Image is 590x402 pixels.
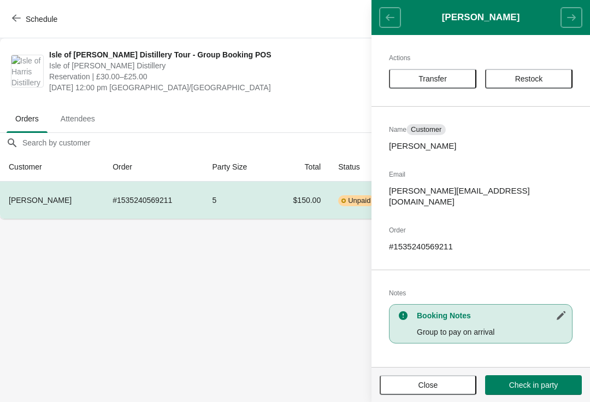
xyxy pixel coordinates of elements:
span: Attendees [52,109,104,129]
h2: Actions [389,53,573,63]
th: Order [104,153,203,182]
p: [PERSON_NAME][EMAIL_ADDRESS][DOMAIN_NAME] [389,185,573,207]
input: Search by customer [22,133,590,153]
span: Schedule [26,15,57,24]
p: [PERSON_NAME] [389,141,573,152]
button: Check in party [485,375,582,395]
span: Close [418,381,438,389]
h3: Booking Notes [417,310,567,321]
span: Transfer [418,74,447,83]
span: Orders [7,109,48,129]
td: $150.00 [271,182,329,219]
h2: Notes [389,288,573,299]
h2: Name [389,124,573,135]
img: Isle of Harris Distillery Tour - Group Booking POS [11,55,43,87]
h2: Order [389,225,573,236]
button: Close [380,375,476,395]
span: [DATE] 12:00 pm [GEOGRAPHIC_DATA]/[GEOGRAPHIC_DATA] [49,82,388,93]
span: Restock [515,74,543,83]
th: Party Size [204,153,272,182]
td: # 1535240569211 [104,182,203,219]
span: Unpaid [348,196,370,205]
button: Transfer [389,69,476,89]
span: Isle of [PERSON_NAME] Distillery [49,60,388,71]
button: Schedule [5,9,66,29]
span: Check in party [509,381,558,389]
th: Total [271,153,329,182]
button: Restock [485,69,573,89]
span: Customer [411,125,441,134]
td: 5 [204,182,272,219]
span: [PERSON_NAME] [9,196,72,205]
th: Status [329,153,399,182]
span: Isle of [PERSON_NAME] Distillery Tour - Group Booking POS [49,49,388,60]
h1: [PERSON_NAME] [400,12,561,23]
span: Reservation | £30.00–£25.00 [49,71,388,82]
p: Group to pay on arrival [417,327,567,337]
h2: Email [389,169,573,180]
p: # 1535240569211 [389,241,573,252]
